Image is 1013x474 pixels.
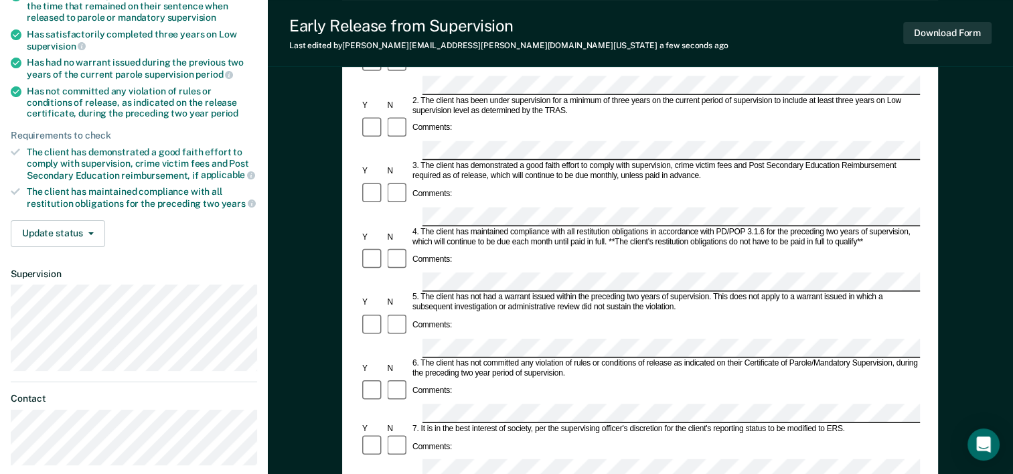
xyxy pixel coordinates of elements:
[410,123,454,133] div: Comments:
[360,232,385,242] div: Y
[360,364,385,374] div: Y
[410,227,920,247] div: 4. The client has maintained compliance with all restitution obligations in accordance with PD/PO...
[167,12,216,23] span: supervision
[386,364,410,374] div: N
[201,169,255,180] span: applicable
[410,424,920,434] div: 7. It is in the best interest of society, per the supervising officer's discretion for the client...
[360,298,385,308] div: Y
[222,198,256,209] span: years
[27,147,257,181] div: The client has demonstrated a good faith effort to comply with supervision, crime victim fees and...
[27,57,257,80] div: Has had no warrant issued during the previous two years of the current parole supervision
[289,41,728,50] div: Last edited by [PERSON_NAME][EMAIL_ADDRESS][PERSON_NAME][DOMAIN_NAME][US_STATE]
[410,255,454,265] div: Comments:
[410,161,920,181] div: 3. The client has demonstrated a good faith effort to comply with supervision, crime victim fees ...
[386,298,410,308] div: N
[360,166,385,176] div: Y
[211,108,238,118] span: period
[386,100,410,110] div: N
[410,293,920,313] div: 5. The client has not had a warrant issued within the preceding two years of supervision. This do...
[11,393,257,404] dt: Contact
[360,424,385,434] div: Y
[386,166,410,176] div: N
[386,424,410,434] div: N
[903,22,992,44] button: Download Form
[967,428,1000,461] div: Open Intercom Messenger
[11,220,105,247] button: Update status
[11,130,257,141] div: Requirements to check
[27,86,257,119] div: Has not committed any violation of rules or conditions of release, as indicated on the release ce...
[386,232,410,242] div: N
[410,321,454,331] div: Comments:
[659,41,728,50] span: a few seconds ago
[27,186,257,209] div: The client has maintained compliance with all restitution obligations for the preceding two
[27,41,86,52] span: supervision
[360,100,385,110] div: Y
[410,358,920,378] div: 6. The client has not committed any violation of rules or conditions of release as indicated on t...
[410,442,454,452] div: Comments:
[27,29,257,52] div: Has satisfactorily completed three years on Low
[410,189,454,199] div: Comments:
[289,16,728,35] div: Early Release from Supervision
[410,96,920,116] div: 2. The client has been under supervision for a minimum of three years on the current period of su...
[11,268,257,280] dt: Supervision
[196,69,233,80] span: period
[410,386,454,396] div: Comments:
